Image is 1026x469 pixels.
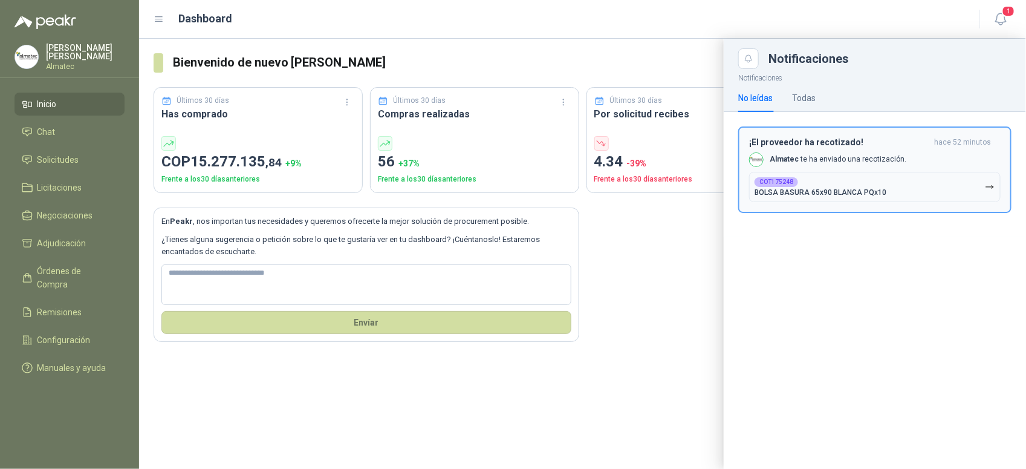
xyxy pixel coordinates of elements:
span: Configuración [37,333,91,347]
p: [PERSON_NAME] [PERSON_NAME] [46,44,125,61]
span: 1 [1002,5,1015,17]
div: Todas [792,91,816,105]
a: Adjudicación [15,232,125,255]
p: BOLSA BASURA 65x90 BLANCA PQx10 [755,188,886,197]
img: Company Logo [750,153,763,166]
p: Notificaciones [724,69,1026,84]
button: COT175248BOLSA BASURA 65x90 BLANCA PQx10 [749,172,1001,202]
a: Órdenes de Compra [15,260,125,296]
span: Negociaciones [37,209,93,222]
a: Remisiones [15,301,125,324]
img: Logo peakr [15,15,76,29]
span: hace 52 minutos [934,137,991,148]
a: Negociaciones [15,204,125,227]
div: No leídas [738,91,773,105]
b: COT175248 [759,179,793,185]
a: Inicio [15,93,125,116]
span: Licitaciones [37,181,82,194]
button: 1 [990,8,1011,30]
b: Almatec [770,155,799,163]
span: Chat [37,125,56,139]
button: ¡El proveedor ha recotizado!hace 52 minutos Company LogoAlmatec te ha enviado una recotización.CO... [738,126,1011,213]
img: Company Logo [15,45,38,68]
span: Remisiones [37,306,82,319]
span: Órdenes de Compra [37,264,113,291]
h3: ¡El proveedor ha recotizado! [749,137,929,148]
span: Adjudicación [37,237,86,250]
a: Configuración [15,329,125,352]
span: Inicio [37,97,57,111]
button: Close [738,48,759,69]
h1: Dashboard [179,10,233,27]
p: te ha enviado una recotización. [770,154,906,165]
a: Manuales y ayuda [15,356,125,379]
span: Solicitudes [37,153,79,166]
a: Chat [15,120,125,143]
div: Notificaciones [768,53,1011,65]
a: Solicitudes [15,148,125,171]
a: Licitaciones [15,176,125,199]
p: Almatec [46,63,125,70]
span: Manuales y ayuda [37,361,106,375]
